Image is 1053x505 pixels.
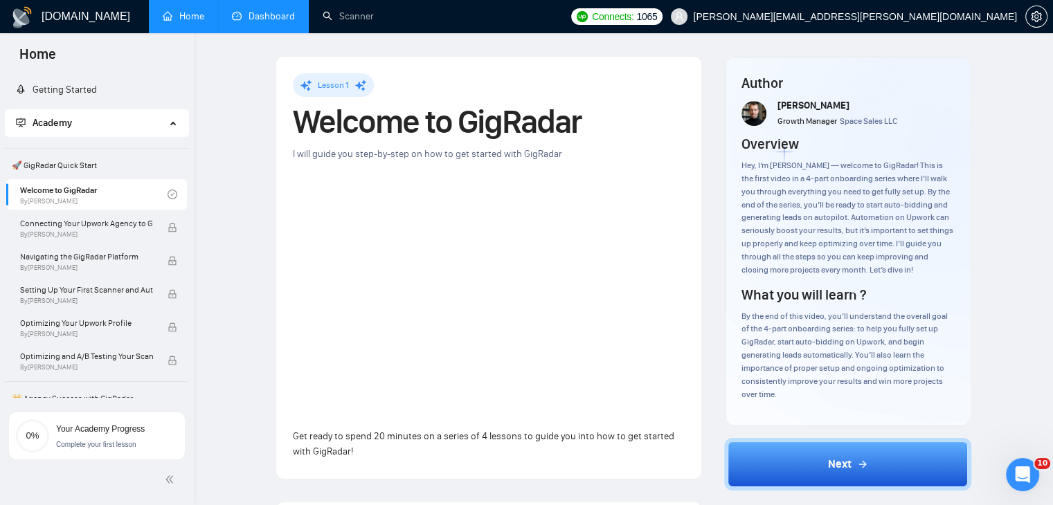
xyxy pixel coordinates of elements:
[20,283,153,297] span: Setting Up Your First Scanner and Auto-Bidder
[6,385,187,412] span: 👑 Agency Success with GigRadar
[741,73,954,93] h4: Author
[16,84,97,95] a: rocketGetting Started
[56,441,136,448] span: Complete your first lesson
[1006,458,1039,491] iframe: Intercom live chat
[777,116,837,126] span: Growth Manager
[741,310,954,401] div: By the end of this video, you’ll understand the overall goal of the 4-part onboarding series: to ...
[577,11,588,22] img: upwork-logo.png
[168,190,177,199] span: check-circle
[16,118,26,127] span: fund-projection-screen
[33,117,72,129] span: Academy
[1026,11,1047,22] span: setting
[20,230,153,239] span: By [PERSON_NAME]
[1034,458,1050,469] span: 10
[20,363,153,371] span: By [PERSON_NAME]
[318,80,349,90] span: Lesson 1
[20,297,153,305] span: By [PERSON_NAME]
[741,159,954,277] div: Hey, I’m [PERSON_NAME] — welcome to GigRadar! This is the first video in a 4-part onboarding seri...
[724,438,971,490] button: Next
[1025,6,1047,28] button: setting
[20,179,168,210] a: Welcome to GigRadarBy[PERSON_NAME]
[293,148,562,160] span: I will guide you step-by-step on how to get started with GigRadar
[741,134,799,154] h4: Overview
[20,330,153,338] span: By [PERSON_NAME]
[20,316,153,330] span: Optimizing Your Upwork Profile
[777,100,849,111] span: [PERSON_NAME]
[168,322,177,332] span: lock
[16,431,49,440] span: 0%
[741,101,766,126] img: vlad-t.jpg
[1025,11,1047,22] a: setting
[232,10,295,22] a: dashboardDashboard
[828,456,852,472] span: Next
[293,430,674,457] span: Get ready to spend 20 minutes on a series of 4 lessons to guide you into how to get started with ...
[674,12,684,21] span: user
[168,223,177,232] span: lock
[163,10,204,22] a: homeHome
[592,9,633,24] span: Connects:
[6,151,187,179] span: 🚀 GigRadar Quick Start
[741,285,866,304] h4: What you will learn ?
[293,107,685,137] h1: Welcome to GigRadar
[168,289,177,299] span: lock
[168,356,177,365] span: lock
[20,217,153,230] span: Connecting Your Upwork Agency to GigRadar
[20,349,153,363] span: Optimizing and A/B Testing Your Scanner for Better Results
[165,472,179,486] span: double-left
[168,256,177,266] span: lock
[8,44,67,73] span: Home
[56,424,145,434] span: Your Academy Progress
[636,9,657,24] span: 1065
[323,10,374,22] a: searchScanner
[20,264,153,272] span: By [PERSON_NAME]
[11,6,33,28] img: logo
[5,76,188,104] li: Getting Started
[20,250,153,264] span: Navigating the GigRadar Platform
[16,117,72,129] span: Academy
[840,116,897,126] span: Space Sales LLC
